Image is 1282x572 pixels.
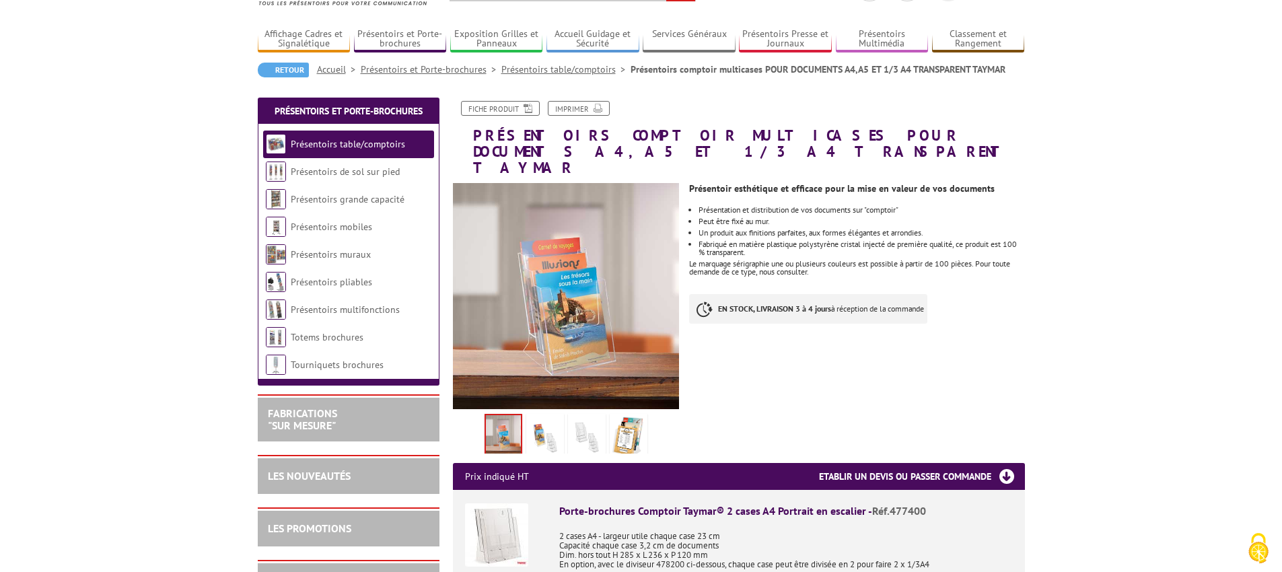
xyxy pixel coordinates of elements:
[699,229,1024,237] li: Un produit aux finitions parfaites, aux formes élégantes et arrondies.
[266,189,286,209] img: Présentoirs grande capacité
[689,260,1024,276] div: Le marquage sérigraphie une ou plusieurs couleurs est possible à partir de 100 pièces. Pour toute...
[258,28,351,50] a: Affichage Cadres et Signalétique
[291,359,384,371] a: Tourniquets brochures
[291,166,400,178] a: Présentoirs de sol sur pied
[872,504,926,517] span: Réf.477400
[317,63,361,75] a: Accueil
[266,162,286,182] img: Présentoirs de sol sur pied
[291,331,363,343] a: Totems brochures
[291,221,372,233] a: Présentoirs mobiles
[699,217,1024,225] li: Peut être fixé au mur.
[291,248,371,260] a: Présentoirs muraux
[266,299,286,320] img: Présentoirs multifonctions
[612,417,645,458] img: presentoir_3cases_a4_eco_portrait_escalier__477300_.jpg
[932,28,1025,50] a: Classement et Rangement
[529,417,561,458] img: porte_brochures_comptoirs_477300_vide_plein.jpg
[739,28,832,50] a: Présentoirs Presse et Journaux
[266,327,286,347] img: Totems brochures
[559,522,1013,569] p: 2 cases A4 - largeur utile chaque case 23 cm Capacité chaque case 3,2 cm de documents Dim. hors t...
[559,503,1013,519] div: Porte-brochures Comptoir Taymar® 2 cases A4 Portrait en escalier -
[450,28,543,50] a: Exposition Grilles et Panneaux
[461,101,540,116] a: Fiche produit
[266,134,286,154] img: Présentoirs table/comptoirs
[1242,532,1275,565] img: Cookies (fenêtre modale)
[571,417,603,458] img: porte_brochures_comptoirs_477300.jpg
[268,469,351,482] a: LES NOUVEAUTÉS
[548,101,610,116] a: Imprimer
[266,355,286,375] img: Tourniquets brochures
[689,294,927,324] p: à réception de la commande
[266,272,286,292] img: Présentoirs pliables
[718,303,831,314] strong: EN STOCK, LIVRAISON 3 à 4 jours
[354,28,447,50] a: Présentoirs et Porte-brochures
[819,463,1025,490] h3: Etablir un devis ou passer commande
[266,244,286,264] img: Présentoirs muraux
[465,463,529,490] p: Prix indiqué HT
[699,206,1024,214] li: Présentation et distribution de vos documents sur "comptoir"
[631,63,1005,76] li: Présentoirs comptoir multicases POUR DOCUMENTS A4,A5 ET 1/3 A4 TRANSPARENT TAYMAR
[443,101,1035,176] h1: Présentoirs comptoir multicases POUR DOCUMENTS A4,A5 ET 1/3 A4 TRANSPARENT TAYMAR
[546,28,639,50] a: Accueil Guidage et Sécurité
[465,503,528,567] img: Porte-brochures Comptoir Taymar® 2 cases A4 Portrait en escalier
[268,406,337,432] a: FABRICATIONS"Sur Mesure"
[291,303,400,316] a: Présentoirs multifonctions
[836,28,929,50] a: Présentoirs Multimédia
[486,415,521,457] img: porte_brochures_comptoirs_multicases_a4_a5_1-3a4_taymar_477300_mise_en_situation.jpg
[689,182,995,194] strong: Présentoir esthétique et efficace pour la mise en valeur de vos documents
[643,28,736,50] a: Services Généraux
[361,63,501,75] a: Présentoirs et Porte-brochures
[699,240,1024,256] li: Fabriqué en matière plastique polystyrène cristal injecté de première qualité, ce produit est 100...
[258,63,309,77] a: Retour
[1235,526,1282,572] button: Cookies (fenêtre modale)
[291,138,405,150] a: Présentoirs table/comptoirs
[275,105,423,117] a: Présentoirs et Porte-brochures
[266,217,286,237] img: Présentoirs mobiles
[453,183,680,410] img: porte_brochures_comptoirs_multicases_a4_a5_1-3a4_taymar_477300_mise_en_situation.jpg
[501,63,631,75] a: Présentoirs table/comptoirs
[268,522,351,535] a: LES PROMOTIONS
[291,193,404,205] a: Présentoirs grande capacité
[291,276,372,288] a: Présentoirs pliables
